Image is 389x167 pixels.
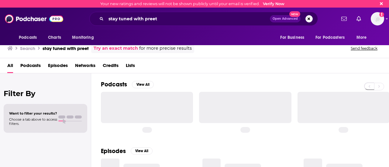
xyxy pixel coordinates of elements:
a: Verify Now [263,2,284,6]
span: Logged in as carlosrosario [371,12,384,25]
span: For Podcasters [315,33,345,42]
span: Podcasts [19,33,37,42]
button: View All [132,81,154,88]
a: PodcastsView All [101,81,154,88]
button: open menu [15,32,45,43]
a: Podcasts [20,61,41,73]
h3: stay tuned with preet [43,45,89,51]
button: Open AdvancedNew [270,15,301,22]
span: for more precise results [139,45,192,52]
button: Show profile menu [371,12,384,25]
h2: Filter By [4,89,87,98]
a: All [7,61,13,73]
span: For Business [280,33,304,42]
a: Episodes [48,61,68,73]
h3: Search [20,45,35,51]
h2: Podcasts [101,81,127,88]
a: Charts [44,32,65,43]
button: open menu [276,32,312,43]
span: Want to filter your results? [9,111,57,115]
h2: Episodes [101,147,126,155]
span: Open Advanced [273,17,298,20]
a: Try an exact match [94,45,138,52]
a: Networks [75,61,95,73]
img: Podchaser - Follow, Share and Rate Podcasts [5,13,63,25]
a: Show notifications dropdown [354,14,363,24]
a: Lists [126,61,135,73]
button: Send feedback [349,46,379,51]
button: View All [131,147,153,155]
button: open menu [68,32,102,43]
input: Search podcasts, credits, & more... [106,14,270,24]
span: Monitoring [72,33,94,42]
span: More [356,33,367,42]
div: Your new ratings and reviews will not be shown publicly until your email is verified. [100,2,284,6]
div: Search podcasts, credits, & more... [89,12,318,26]
svg: Email not verified [379,12,384,17]
a: Show notifications dropdown [339,14,349,24]
img: User Profile [371,12,384,25]
a: EpisodesView All [101,147,153,155]
a: Credits [103,61,119,73]
span: Charts [48,33,61,42]
span: Choose a tab above to access filters. [9,117,57,126]
button: open menu [352,32,374,43]
span: New [289,11,300,17]
button: open menu [312,32,353,43]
